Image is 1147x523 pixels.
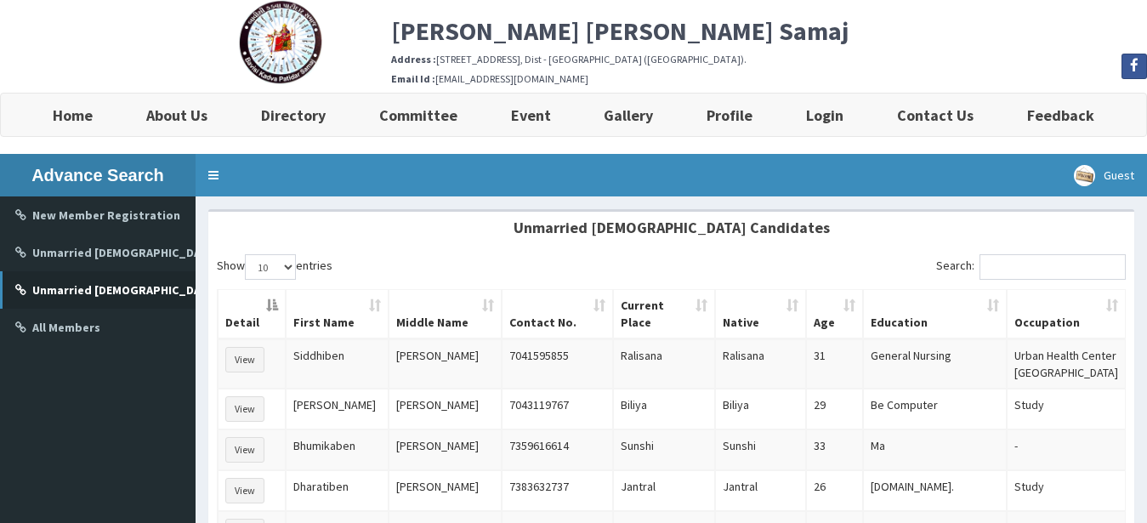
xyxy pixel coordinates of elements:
[806,105,843,125] b: Login
[613,389,715,429] td: Biliya
[389,339,502,389] td: [PERSON_NAME]
[780,94,871,136] a: Login
[352,94,484,136] a: Committee
[389,470,502,511] td: [PERSON_NAME]
[1007,389,1125,429] td: Study
[32,207,180,223] b: New Member Registration
[225,437,264,463] button: View
[391,72,435,85] b: Email Id :
[806,339,863,389] td: 31
[613,339,715,389] td: Ralisana
[286,339,389,389] td: Siddhiben
[863,290,1007,339] th: Education: activate to sort column ascending
[715,429,806,470] td: Sunshi
[897,105,974,125] b: Contact Us
[1007,470,1125,511] td: Study
[1000,94,1121,136] a: Feedback
[936,254,1126,280] label: Search:
[1007,290,1125,339] th: Occupation: activate to sort column ascending
[577,94,680,136] a: Gallery
[502,339,613,389] td: 7041595855
[806,389,863,429] td: 29
[225,396,264,422] button: View
[286,470,389,511] td: Dharatiben
[218,290,286,339] th: Detail: activate to sort column descending
[863,389,1007,429] td: Be Computer
[863,470,1007,511] td: [DOMAIN_NAME].
[707,105,752,125] b: Profile
[806,290,863,339] th: Age: activate to sort column ascending
[1007,339,1125,389] td: Urban Health Center [GEOGRAPHIC_DATA]
[863,429,1007,470] td: Ma
[391,53,436,65] b: Address :
[26,94,120,136] a: Home
[389,290,502,339] th: Middle Name: activate to sort column ascending
[680,94,780,136] a: Profile
[1027,105,1094,125] b: Feedback
[502,429,613,470] td: 7359616614
[286,389,389,429] td: [PERSON_NAME]
[613,470,715,511] td: Jantral
[502,470,613,511] td: 7383632737
[31,166,164,185] b: Advance Search
[1061,154,1147,196] a: Guest
[146,105,207,125] b: About Us
[715,470,806,511] td: Jantral
[391,54,1147,65] h6: [STREET_ADDRESS], Dist - [GEOGRAPHIC_DATA] ([GEOGRAPHIC_DATA]).
[502,389,613,429] td: 7043119767
[511,105,551,125] b: Event
[1074,165,1095,186] img: User Image
[389,389,502,429] td: [PERSON_NAME]
[53,105,93,125] b: Home
[613,290,715,339] th: Current Place: activate to sort column ascending
[245,254,296,280] select: Showentries
[120,94,235,136] a: About Us
[217,254,332,280] label: Show entries
[261,105,326,125] b: Directory
[391,73,1147,84] h6: [EMAIL_ADDRESS][DOMAIN_NAME]
[1104,168,1134,183] span: Guest
[286,429,389,470] td: Bhumikaben
[715,389,806,429] td: Biliya
[225,347,264,372] button: View
[870,94,1000,136] a: Contact Us
[613,429,715,470] td: Sunshi
[863,339,1007,389] td: General Nursing
[514,218,830,237] b: Unmarried [DEMOGRAPHIC_DATA] Candidates
[286,290,389,339] th: First Name: activate to sort column ascending
[389,429,502,470] td: [PERSON_NAME]
[32,282,279,298] b: Unmarried [DEMOGRAPHIC_DATA] Candidate
[235,94,353,136] a: Directory
[806,429,863,470] td: 33
[32,245,279,260] b: Unmarried [DEMOGRAPHIC_DATA] Candidate
[1007,429,1125,470] td: -
[715,339,806,389] td: Ralisana
[979,254,1126,280] input: Search:
[604,105,653,125] b: Gallery
[715,290,806,339] th: Native: activate to sort column ascending
[484,94,577,136] a: Event
[502,290,613,339] th: Contact No.: activate to sort column ascending
[391,14,849,47] b: [PERSON_NAME] [PERSON_NAME] Samaj
[806,470,863,511] td: 26
[225,478,264,503] button: View
[379,105,457,125] b: Committee
[32,320,100,335] b: All Members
